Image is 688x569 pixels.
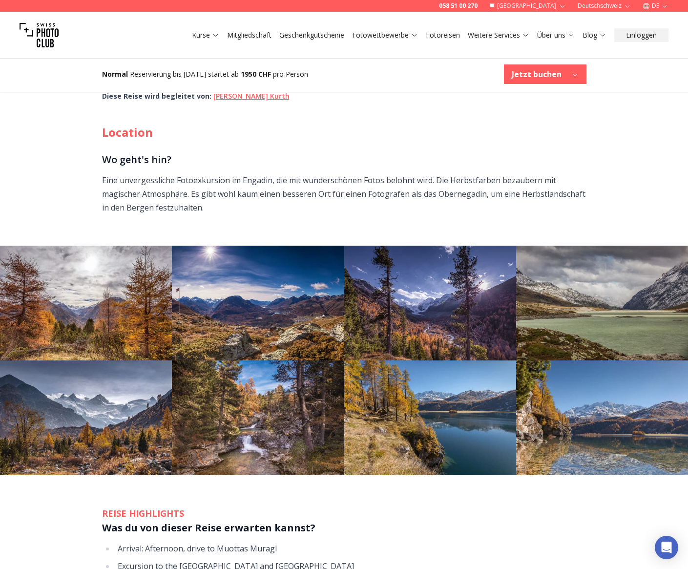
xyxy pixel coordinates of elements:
[279,30,344,40] a: Geschenkgutscheine
[504,64,586,84] button: Jetzt buchen
[213,91,290,101] a: [PERSON_NAME] Kurth
[344,360,516,475] img: Photo511
[172,246,344,360] img: Photo506
[102,520,586,536] h3: Was du von dieser Reise erwarten kannst?
[115,542,586,555] li: Arrival: Afternoon, drive to Muottas Muragl
[655,536,678,559] div: Open Intercom Messenger
[192,30,219,40] a: Kurse
[102,173,586,214] p: Eine unvergessliche Fotoexkursion im Engadin, die mit wunderschönen Fotos belohnt wird. Die Herbs...
[275,28,348,42] button: Geschenkgutscheine
[579,28,610,42] button: Blog
[102,91,211,101] b: Diese Reise wird begleitet von :
[422,28,464,42] button: Fotoreisen
[537,30,575,40] a: Über uns
[130,69,239,79] span: Reservierung bis [DATE] startet ab
[344,246,516,360] img: Photo507
[468,30,529,40] a: Weitere Services
[516,360,688,475] img: Photo512
[273,69,308,79] span: pro Person
[188,28,223,42] button: Kurse
[352,30,418,40] a: Fotowettbewerbe
[516,246,688,360] img: Photo508
[20,16,59,55] img: Swiss photo club
[512,68,562,80] b: Jetzt buchen
[227,30,271,40] a: Mitgliedschaft
[102,69,128,79] b: Normal
[614,28,668,42] button: Einloggen
[223,28,275,42] button: Mitgliedschaft
[241,69,271,79] b: 1950 CHF
[464,28,533,42] button: Weitere Services
[102,125,586,140] h2: Location
[102,152,586,168] h3: Wo geht's hin?
[102,506,586,520] h2: REISE HIGHLIGHTS
[426,30,460,40] a: Fotoreisen
[533,28,579,42] button: Über uns
[348,28,422,42] button: Fotowettbewerbe
[172,360,344,475] img: Photo510
[583,30,606,40] a: Blog
[439,2,478,10] a: 058 51 00 270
